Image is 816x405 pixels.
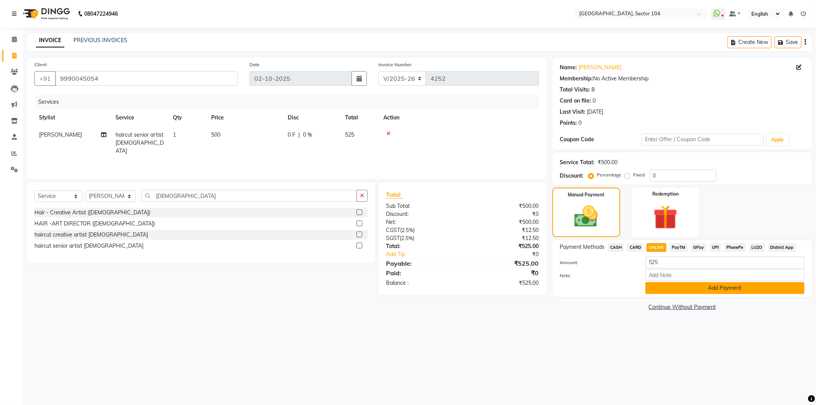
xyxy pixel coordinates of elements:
[597,171,622,178] label: Percentage
[608,243,624,252] span: CASH
[380,259,463,268] div: Payable:
[560,136,642,144] div: Coupon Code
[168,109,207,126] th: Qty
[34,209,150,217] div: Hair - Creative Artist ([DEMOGRAPHIC_DATA])
[463,218,545,226] div: ₹500.00
[283,109,340,126] th: Disc
[463,268,545,278] div: ₹0
[111,109,168,126] th: Service
[642,134,764,145] input: Enter Offer / Coupon Code
[345,131,354,138] span: 525
[560,119,577,127] div: Points:
[73,37,127,44] a: PREVIOUS INVOICES
[207,109,283,126] th: Price
[560,75,805,83] div: No Active Membership
[380,202,463,210] div: Sub Total:
[768,243,796,252] span: District App
[401,235,413,241] span: 2.5%
[560,97,591,105] div: Card on file:
[645,256,805,268] input: Amount
[303,131,312,139] span: 0 %
[593,97,596,105] div: 0
[402,227,413,233] span: 2.5%
[560,64,577,72] div: Name:
[568,191,604,198] label: Manual Payment
[567,203,605,230] img: _cash.svg
[463,242,545,250] div: ₹525.00
[463,234,545,242] div: ₹12.50
[55,71,238,86] input: Search by Name/Mobile/Email/Code
[710,243,722,252] span: UPI
[560,75,593,83] div: Membership:
[378,61,412,68] label: Invoice Number
[379,109,539,126] th: Action
[34,242,143,250] div: haircut senior artist [DEMOGRAPHIC_DATA]
[560,108,586,116] div: Last Visit:
[560,243,605,251] span: Payment Methods
[579,64,622,72] a: [PERSON_NAME]
[34,220,155,228] div: HAIR -ART DIRECTOR ([DEMOGRAPHIC_DATA])
[463,210,545,218] div: ₹0
[560,86,590,94] div: Total Visits:
[288,131,295,139] span: 0 F
[380,242,463,250] div: Total:
[386,227,400,234] span: CGST
[724,243,746,252] span: PhonePe
[669,243,688,252] span: PayTM
[380,250,476,258] a: Add Tip
[36,34,64,47] a: INVOICE
[463,259,545,268] div: ₹525.00
[380,279,463,287] div: Balance :
[340,109,379,126] th: Total
[142,190,357,202] input: Search or Scan
[554,272,640,279] label: Note:
[587,108,604,116] div: [DATE]
[386,235,400,242] span: SGST
[35,95,545,109] div: Services
[463,202,545,210] div: ₹500.00
[627,243,643,252] span: CARD
[380,268,463,278] div: Paid:
[767,134,788,145] button: Apply
[249,61,260,68] label: Date
[598,158,618,167] div: ₹500.00
[463,226,545,234] div: ₹12.50
[380,210,463,218] div: Discount:
[554,259,640,266] label: Amount:
[775,36,801,48] button: Save
[116,131,164,154] span: haircut senior artist [DEMOGRAPHIC_DATA]
[20,3,72,24] img: logo
[560,158,595,167] div: Service Total:
[647,243,666,252] span: ONLINE
[728,36,772,48] button: Create New
[691,243,707,252] span: GPay
[634,171,645,178] label: Fixed
[645,282,805,294] button: Add Payment
[84,3,118,24] b: 08047224946
[380,218,463,226] div: Net:
[645,269,805,281] input: Add Note
[39,131,82,138] span: [PERSON_NAME]
[652,191,679,198] label: Redemption
[173,131,176,138] span: 1
[380,226,463,234] div: ( )
[560,172,584,180] div: Discount:
[463,279,545,287] div: ₹525.00
[298,131,300,139] span: |
[749,243,765,252] span: LUZO
[579,119,582,127] div: 0
[34,71,56,86] button: +91
[34,109,111,126] th: Stylist
[34,231,148,239] div: haircut creative artist [DEMOGRAPHIC_DATA]
[554,303,811,311] a: Continue Without Payment
[646,202,685,232] img: _gift.svg
[476,250,545,258] div: ₹0
[386,191,404,199] span: Total
[211,131,220,138] span: 500
[34,61,47,68] label: Client
[380,234,463,242] div: ( )
[592,86,595,94] div: 8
